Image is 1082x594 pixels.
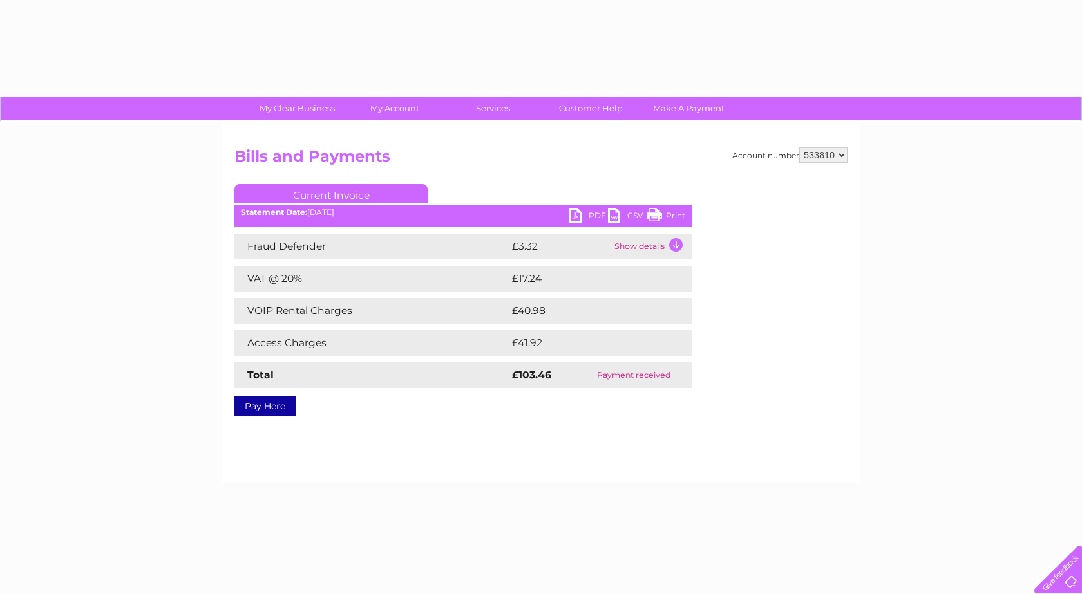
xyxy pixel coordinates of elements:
div: [DATE] [234,208,692,217]
a: Customer Help [538,97,644,120]
td: VAT @ 20% [234,266,509,292]
a: My Clear Business [244,97,350,120]
strong: Total [247,369,274,381]
td: Fraud Defender [234,234,509,259]
a: Print [647,208,685,227]
td: £3.32 [509,234,611,259]
b: Statement Date: [241,207,307,217]
a: Current Invoice [234,184,428,203]
td: £40.98 [509,298,667,324]
a: CSV [608,208,647,227]
td: VOIP Rental Charges [234,298,509,324]
a: Services [440,97,546,120]
a: PDF [569,208,608,227]
strong: £103.46 [512,369,551,381]
h2: Bills and Payments [234,147,848,172]
td: £41.92 [509,330,665,356]
td: Show details [611,234,692,259]
a: Make A Payment [636,97,742,120]
td: Access Charges [234,330,509,356]
td: £17.24 [509,266,664,292]
td: Payment received [575,362,692,388]
a: My Account [342,97,448,120]
a: Pay Here [234,396,296,416]
div: Account number [732,147,848,163]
